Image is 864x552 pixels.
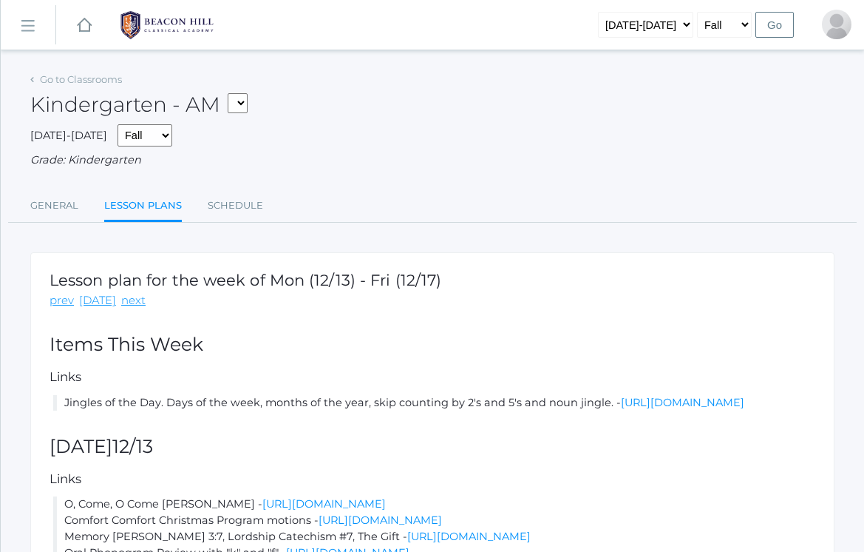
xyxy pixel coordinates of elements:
[407,530,531,543] a: [URL][DOMAIN_NAME]
[53,513,815,529] li: Comfort Comfort Christmas Program motions -
[262,497,386,511] a: [URL][DOMAIN_NAME]
[30,129,107,142] span: [DATE]-[DATE]
[30,93,248,117] h2: Kindergarten - AM
[104,191,182,223] a: Lesson Plans
[50,292,74,309] a: prev
[755,12,794,38] input: Go
[50,437,815,457] h2: [DATE]
[30,152,834,169] div: Grade: Kindergarten
[79,292,116,309] a: [DATE]
[319,514,442,527] a: [URL][DOMAIN_NAME]
[50,370,815,383] h5: Links
[112,7,222,44] img: 1_BHCALogos-05.png
[208,191,263,221] a: Schedule
[53,529,815,545] li: Memory [PERSON_NAME] 3:7, Lordship Catechism #7, The Gift -
[112,435,153,457] span: 12/13
[621,396,744,409] a: [URL][DOMAIN_NAME]
[53,395,815,411] li: Jingles of the Day. Days of the week, months of the year, skip counting by 2's and 5's and noun j...
[822,10,851,39] div: Heather Porter
[30,191,78,221] a: General
[50,272,441,289] h1: Lesson plan for the week of Mon (12/13) - Fri (12/17)
[53,497,815,513] li: O, Come, O Come [PERSON_NAME] -
[50,334,815,355] h2: Items This Week
[121,292,146,309] a: next
[40,73,122,85] a: Go to Classrooms
[50,472,815,485] h5: Links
